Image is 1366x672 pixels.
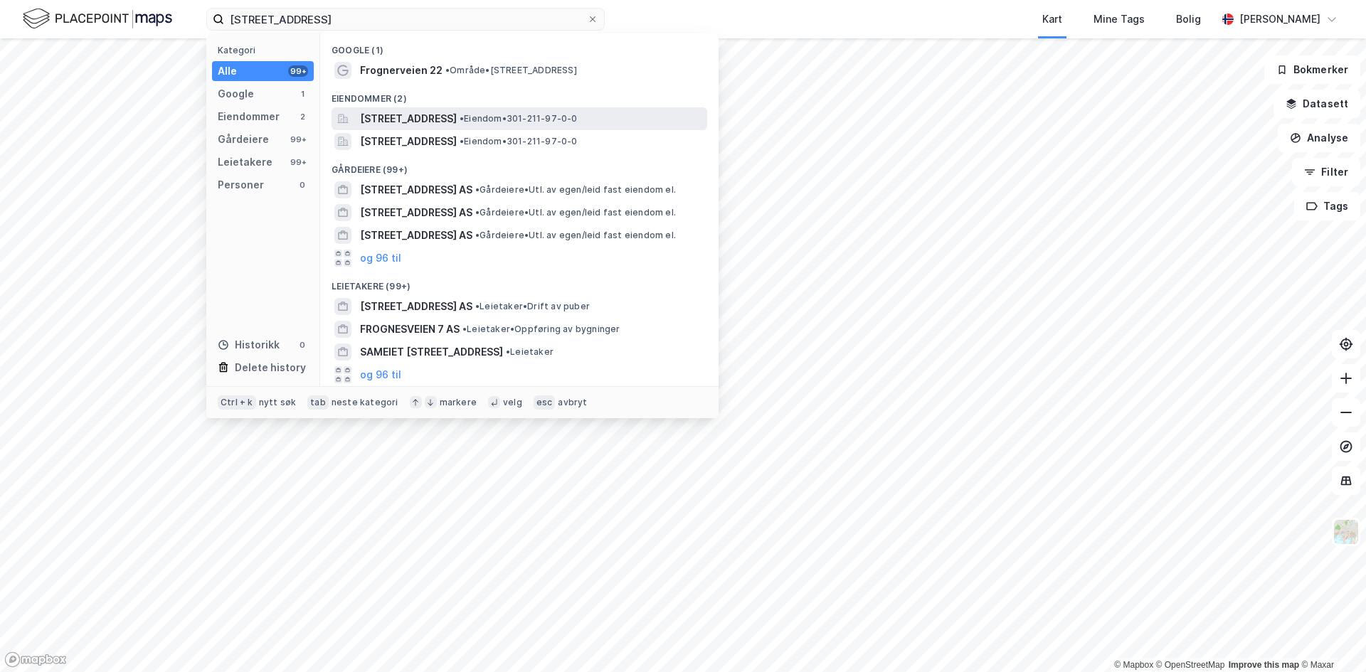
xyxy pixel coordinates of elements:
[218,336,280,353] div: Historikk
[1278,124,1360,152] button: Analyse
[1114,660,1153,670] a: Mapbox
[235,359,306,376] div: Delete history
[1042,11,1062,28] div: Kart
[360,110,457,127] span: [STREET_ADDRESS]
[1292,158,1360,186] button: Filter
[23,6,172,31] img: logo.f888ab2527a4732fd821a326f86c7f29.svg
[218,395,256,410] div: Ctrl + k
[475,184,480,195] span: •
[1229,660,1299,670] a: Improve this map
[462,324,620,335] span: Leietaker • Oppføring av bygninger
[320,33,719,59] div: Google (1)
[1176,11,1201,28] div: Bolig
[360,250,401,267] button: og 96 til
[320,82,719,107] div: Eiendommer (2)
[218,108,280,125] div: Eiendommer
[506,346,554,358] span: Leietaker
[1274,90,1360,118] button: Datasett
[360,298,472,315] span: [STREET_ADDRESS] AS
[288,156,308,168] div: 99+
[307,395,329,410] div: tab
[460,136,578,147] span: Eiendom • 301-211-97-0-0
[534,395,556,410] div: esc
[320,270,719,295] div: Leietakere (99+)
[218,176,264,193] div: Personer
[445,65,577,76] span: Område • [STREET_ADDRESS]
[506,346,510,357] span: •
[259,397,297,408] div: nytt søk
[360,181,472,198] span: [STREET_ADDRESS] AS
[297,111,308,122] div: 2
[224,9,587,30] input: Søk på adresse, matrikkel, gårdeiere, leietakere eller personer
[360,62,443,79] span: Frognerveien 22
[1294,192,1360,220] button: Tags
[1333,518,1360,545] img: Z
[360,343,503,361] span: SAMEIET [STREET_ADDRESS]
[460,136,464,146] span: •
[1295,604,1366,672] iframe: Chat Widget
[360,227,472,244] span: [STREET_ADDRESS] AS
[475,230,676,241] span: Gårdeiere • Utl. av egen/leid fast eiendom el.
[218,45,314,55] div: Kategori
[460,113,464,124] span: •
[297,339,308,351] div: 0
[1094,11,1145,28] div: Mine Tags
[445,65,450,75] span: •
[360,366,401,383] button: og 96 til
[360,133,457,150] span: [STREET_ADDRESS]
[218,154,272,171] div: Leietakere
[218,131,269,148] div: Gårdeiere
[332,397,398,408] div: neste kategori
[297,179,308,191] div: 0
[218,63,237,80] div: Alle
[288,134,308,145] div: 99+
[1264,55,1360,84] button: Bokmerker
[1295,604,1366,672] div: Kontrollprogram for chat
[288,65,308,77] div: 99+
[440,397,477,408] div: markere
[297,88,308,100] div: 1
[360,321,460,338] span: FROGNESVEIEN 7 AS
[360,204,472,221] span: [STREET_ADDRESS] AS
[1156,660,1225,670] a: OpenStreetMap
[460,113,578,124] span: Eiendom • 301-211-97-0-0
[475,301,590,312] span: Leietaker • Drift av puber
[320,153,719,178] div: Gårdeiere (99+)
[4,651,67,668] a: Mapbox homepage
[475,207,480,218] span: •
[475,230,480,240] span: •
[1239,11,1320,28] div: [PERSON_NAME]
[503,397,522,408] div: velg
[475,184,676,196] span: Gårdeiere • Utl. av egen/leid fast eiendom el.
[218,85,254,102] div: Google
[558,397,587,408] div: avbryt
[475,207,676,218] span: Gårdeiere • Utl. av egen/leid fast eiendom el.
[475,301,480,311] span: •
[462,324,467,334] span: •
